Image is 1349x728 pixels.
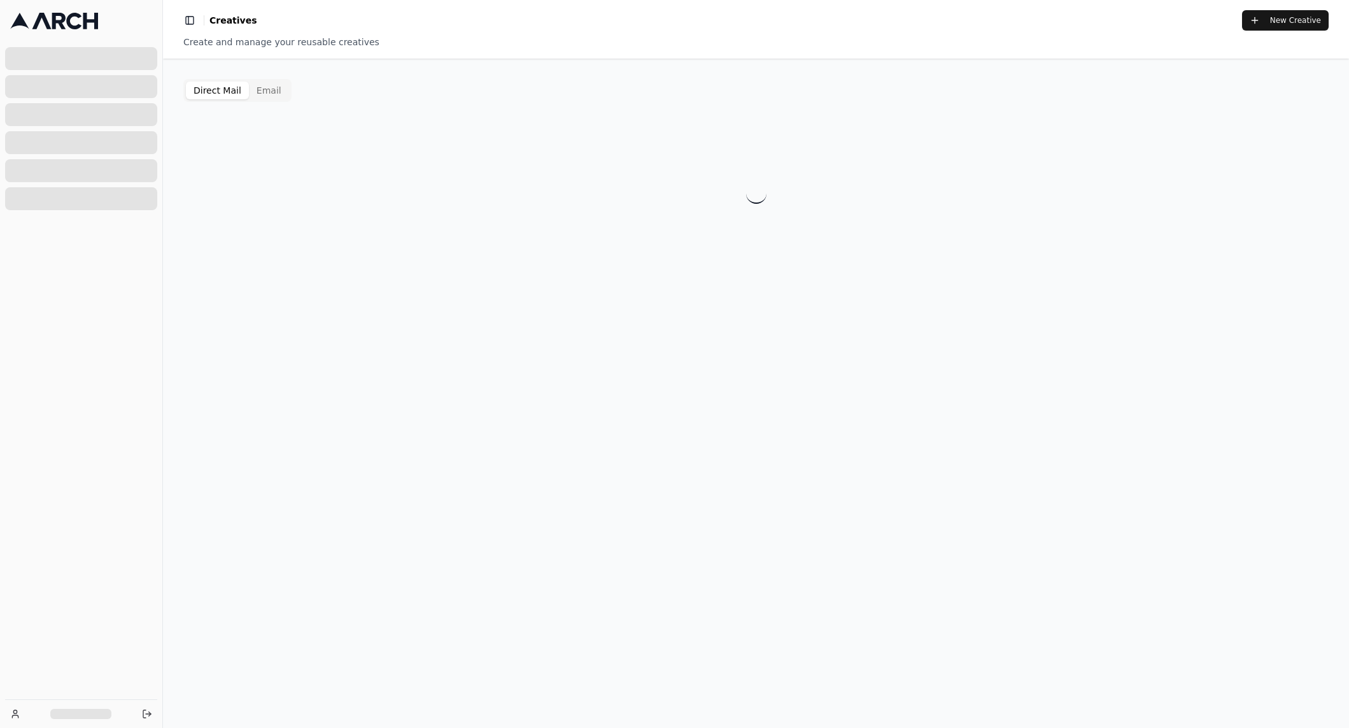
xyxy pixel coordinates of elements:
span: Creatives [209,14,253,27]
button: Direct Mail [186,82,249,99]
button: Log out [138,705,156,723]
button: New Creative [1241,10,1329,31]
div: Create and manage your reusable creatives [183,36,1329,48]
nav: breadcrumb [209,14,253,27]
button: Email [249,82,288,99]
